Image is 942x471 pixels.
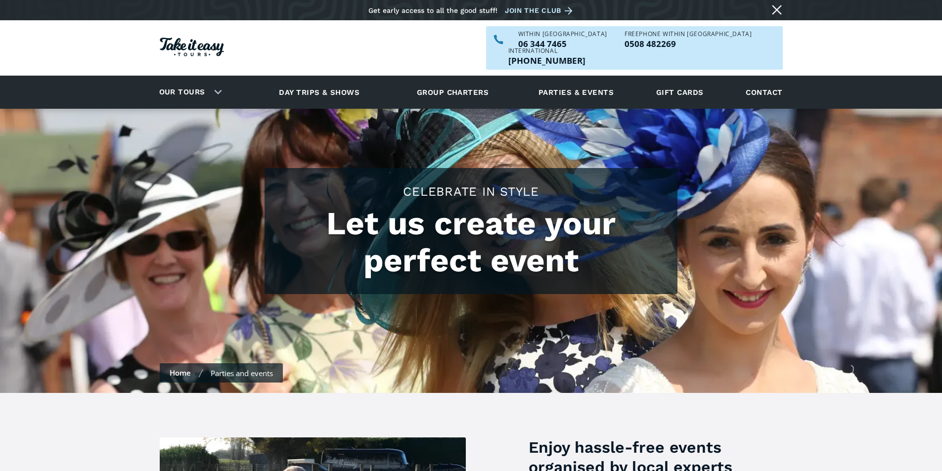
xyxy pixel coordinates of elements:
h2: CELEBRATE IN STYLE [274,183,668,200]
img: Take it easy Tours logo [160,38,224,56]
a: Close message [769,2,785,18]
a: Call us outside of NZ on +6463447465 [508,56,585,65]
a: Home [170,368,191,378]
h1: Let us create your perfect event [274,205,668,279]
a: Contact [741,79,787,106]
div: Our tours [147,79,230,106]
nav: Breadcrumbs [160,363,283,383]
a: Gift cards [651,79,709,106]
p: 06 344 7465 [518,40,607,48]
a: Parties & events [534,79,619,106]
a: Our tours [152,81,213,104]
p: [PHONE_NUMBER] [508,56,585,65]
a: Group charters [404,79,501,106]
div: Parties and events [211,368,273,378]
div: Get early access to all the good stuff! [368,6,497,14]
a: Call us within NZ on 063447465 [518,40,607,48]
a: Day trips & shows [267,79,372,106]
a: Join the club [505,4,576,17]
a: Homepage [160,33,224,64]
div: WITHIN [GEOGRAPHIC_DATA] [518,31,607,37]
p: 0508 482269 [625,40,752,48]
a: Call us freephone within NZ on 0508482269 [625,40,752,48]
div: Freephone WITHIN [GEOGRAPHIC_DATA] [625,31,752,37]
div: International [508,48,585,54]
